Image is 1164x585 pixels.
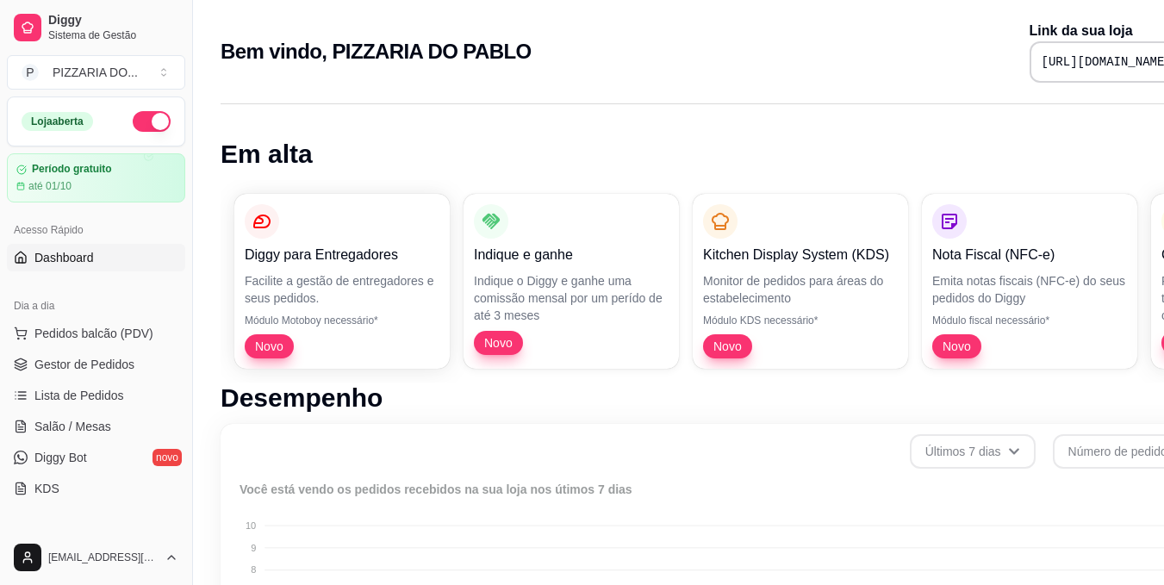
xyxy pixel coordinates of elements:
span: Novo [248,338,290,355]
text: Você está vendo os pedidos recebidos na sua loja nos útimos 7 dias [240,482,632,496]
button: Últimos 7 dias [910,434,1036,469]
span: Lista de Pedidos [34,387,124,404]
article: Período gratuito [32,163,112,176]
p: Monitor de pedidos para áreas do estabelecimento [703,272,898,307]
span: Pedidos balcão (PDV) [34,325,153,342]
tspan: 9 [251,543,256,553]
p: Kitchen Display System (KDS) [703,245,898,265]
p: Indique e ganhe [474,245,669,265]
span: Novo [477,334,520,352]
span: Salão / Mesas [34,418,111,435]
button: Diggy para EntregadoresFacilite a gestão de entregadores e seus pedidos.Módulo Motoboy necessário... [234,194,450,369]
a: Gestor de Pedidos [7,351,185,378]
p: Módulo fiscal necessário* [932,314,1127,327]
button: [EMAIL_ADDRESS][DOMAIN_NAME] [7,537,185,578]
span: Novo [706,338,749,355]
p: Diggy para Entregadores [245,245,439,265]
a: Período gratuitoaté 01/10 [7,153,185,202]
div: Loja aberta [22,112,93,131]
article: até 01/10 [28,179,72,193]
span: [EMAIL_ADDRESS][DOMAIN_NAME] [48,551,158,564]
span: Gestor de Pedidos [34,356,134,373]
span: Diggy [48,13,178,28]
span: Dashboard [34,249,94,266]
div: Dia a dia [7,292,185,320]
button: Alterar Status [133,111,171,132]
p: Emita notas fiscais (NFC-e) do seus pedidos do Diggy [932,272,1127,307]
button: Kitchen Display System (KDS)Monitor de pedidos para áreas do estabelecimentoMódulo KDS necessário... [693,194,908,369]
p: Módulo KDS necessário* [703,314,898,327]
button: Pedidos balcão (PDV) [7,320,185,347]
a: KDS [7,475,185,502]
a: Lista de Pedidos [7,382,185,409]
button: Select a team [7,55,185,90]
tspan: 10 [246,520,256,531]
div: PIZZARIA DO ... [53,64,138,81]
span: Novo [936,338,978,355]
span: P [22,64,39,81]
p: Módulo Motoboy necessário* [245,314,439,327]
p: Facilite a gestão de entregadores e seus pedidos. [245,272,439,307]
a: Diggy Botnovo [7,444,185,471]
p: Nota Fiscal (NFC-e) [932,245,1127,265]
p: Indique o Diggy e ganhe uma comissão mensal por um perído de até 3 meses [474,272,669,324]
span: KDS [34,480,59,497]
button: Indique e ganheIndique o Diggy e ganhe uma comissão mensal por um perído de até 3 mesesNovo [464,194,679,369]
h2: Bem vindo, PIZZARIA DO PABLO [221,38,532,65]
button: Nota Fiscal (NFC-e)Emita notas fiscais (NFC-e) do seus pedidos do DiggyMódulo fiscal necessário*Novo [922,194,1137,369]
div: Catálogo [7,523,185,551]
a: Salão / Mesas [7,413,185,440]
div: Acesso Rápido [7,216,185,244]
a: DiggySistema de Gestão [7,7,185,48]
tspan: 8 [251,564,256,575]
span: Diggy Bot [34,449,87,466]
a: Dashboard [7,244,185,271]
span: Sistema de Gestão [48,28,178,42]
